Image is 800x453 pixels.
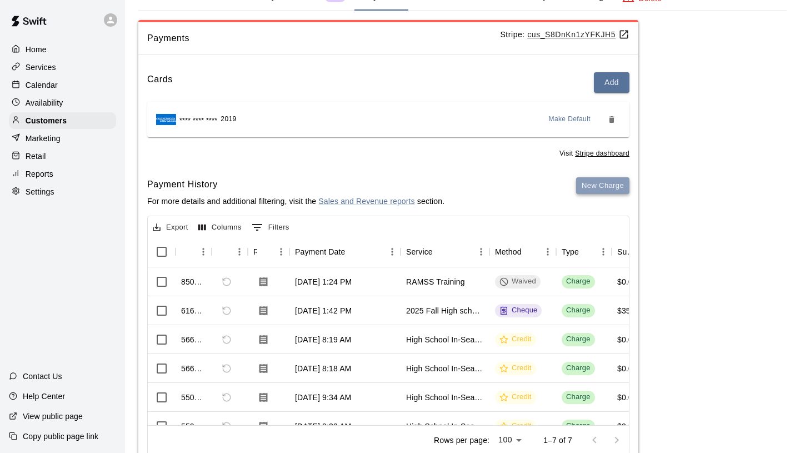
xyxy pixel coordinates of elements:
[579,244,594,260] button: Sort
[346,244,361,260] button: Sort
[295,236,346,267] div: Payment Date
[566,334,591,345] div: Charge
[499,392,532,402] div: Credit
[181,421,206,432] div: 550107
[617,236,635,267] div: Subtotal
[289,236,401,267] div: Payment Date
[594,72,629,93] button: Add
[617,392,637,403] div: $0.00
[499,276,536,287] div: Waived
[150,219,191,236] button: Export
[295,276,352,287] div: Oct 2, 2025, 1:24 PM
[253,387,273,407] button: Download Receipt
[181,334,206,345] div: 566893
[26,133,61,144] p: Marketing
[253,330,273,350] button: Download Receipt
[406,236,433,267] div: Service
[176,236,212,267] div: Id
[500,29,629,41] p: Stripe:
[9,183,116,200] a: Settings
[253,359,273,379] button: Download Receipt
[499,363,532,374] div: Credit
[295,305,352,316] div: May 28, 2025, 1:42 PM
[433,244,448,260] button: Sort
[253,301,273,321] button: Download Receipt
[156,114,176,125] img: Credit card brand logo
[181,244,197,260] button: Sort
[566,421,591,431] div: Charge
[23,371,62,382] p: Contact Us
[575,150,629,157] a: Stripe dashboard
[544,111,596,128] button: Make Default
[9,166,116,182] a: Reports
[273,243,289,260] button: Menu
[257,244,273,260] button: Sort
[406,334,484,345] div: High School In-Season Lifting
[217,330,236,349] span: Refund payment
[9,148,116,165] div: Retail
[406,276,465,287] div: RAMSS Training
[522,244,537,260] button: Sort
[196,219,244,236] button: Select columns
[23,391,65,402] p: Help Center
[434,435,489,446] p: Rows per page:
[318,197,414,206] a: Sales and Revenue reports
[147,31,500,46] span: Payments
[566,392,591,402] div: Charge
[9,59,116,76] a: Services
[253,416,273,436] button: Download Receipt
[217,272,236,291] span: Refund payment
[217,244,233,260] button: Sort
[9,112,116,129] a: Customers
[26,186,54,197] p: Settings
[499,334,532,345] div: Credit
[406,421,484,432] div: High School In-Season Hitting
[559,148,629,160] span: Visit
[26,62,56,73] p: Services
[9,41,116,58] a: Home
[617,305,646,316] div: $358.00
[566,276,591,287] div: Charge
[147,196,444,207] p: For more details and additional filtering, visit the section.
[617,276,637,287] div: $0.00
[543,435,572,446] p: 1–7 of 7
[603,111,621,128] button: Remove
[26,97,63,108] p: Availability
[295,363,351,374] div: Apr 29, 2025, 8:18 AM
[249,218,292,236] button: Show filters
[221,114,236,125] span: 2019
[9,94,116,111] a: Availability
[9,77,116,93] div: Calendar
[566,363,591,374] div: Charge
[217,417,236,436] span: Refund payment
[253,272,273,292] button: Download Receipt
[406,392,484,403] div: High School In-Season Lifting
[295,421,351,432] div: Apr 18, 2025, 9:33 AM
[248,236,289,267] div: Receipt
[217,301,236,320] span: Refund payment
[401,236,489,267] div: Service
[26,115,67,126] p: Customers
[195,243,212,260] button: Menu
[562,236,579,267] div: Type
[217,388,236,407] span: Refund payment
[499,421,532,431] div: Credit
[26,151,46,162] p: Retail
[26,44,47,55] p: Home
[9,130,116,147] a: Marketing
[295,334,351,345] div: Apr 29, 2025, 8:19 AM
[406,363,484,374] div: High School In-Season Hitting
[527,30,629,39] a: cus_S8DnKn1zYFKJH5
[23,431,98,442] p: Copy public page link
[231,243,248,260] button: Menu
[295,392,351,403] div: Apr 18, 2025, 9:34 AM
[494,432,526,448] div: 100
